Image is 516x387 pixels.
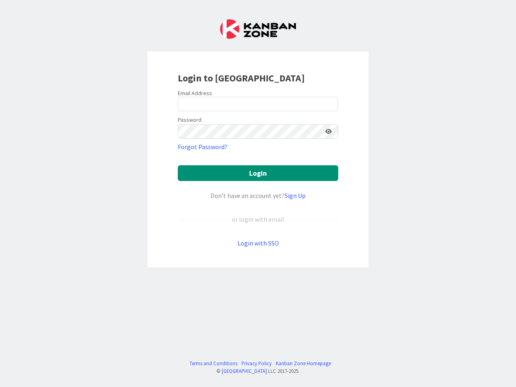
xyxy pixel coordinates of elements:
a: Login with SSO [237,239,279,247]
div: or login with email [230,214,286,224]
a: Privacy Policy [241,360,272,367]
a: Terms and Conditions [189,360,237,367]
label: Email Address [178,89,212,97]
div: © LLC 2017- 2025 . [185,367,331,375]
button: Login [178,165,338,181]
a: [GEOGRAPHIC_DATA] [222,368,267,374]
div: Don’t have an account yet? [178,191,338,200]
a: Sign Up [285,191,306,200]
img: Kanban Zone [220,19,296,39]
b: Login to [GEOGRAPHIC_DATA] [178,72,305,84]
label: Password [178,116,202,124]
a: Forgot Password? [178,142,227,152]
a: Kanban Zone Homepage [276,360,331,367]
